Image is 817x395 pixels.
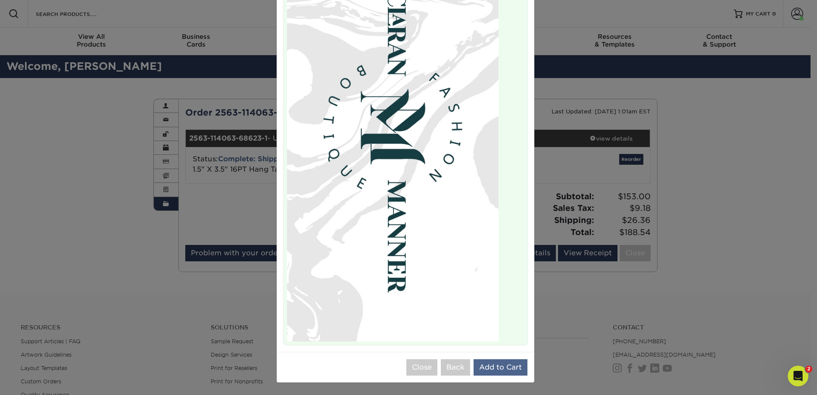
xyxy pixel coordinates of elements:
button: Close [406,359,437,376]
button: Back [441,359,470,376]
span: 2 [805,366,812,373]
button: Add to Cart [474,359,527,376]
iframe: Intercom live chat [788,366,808,386]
